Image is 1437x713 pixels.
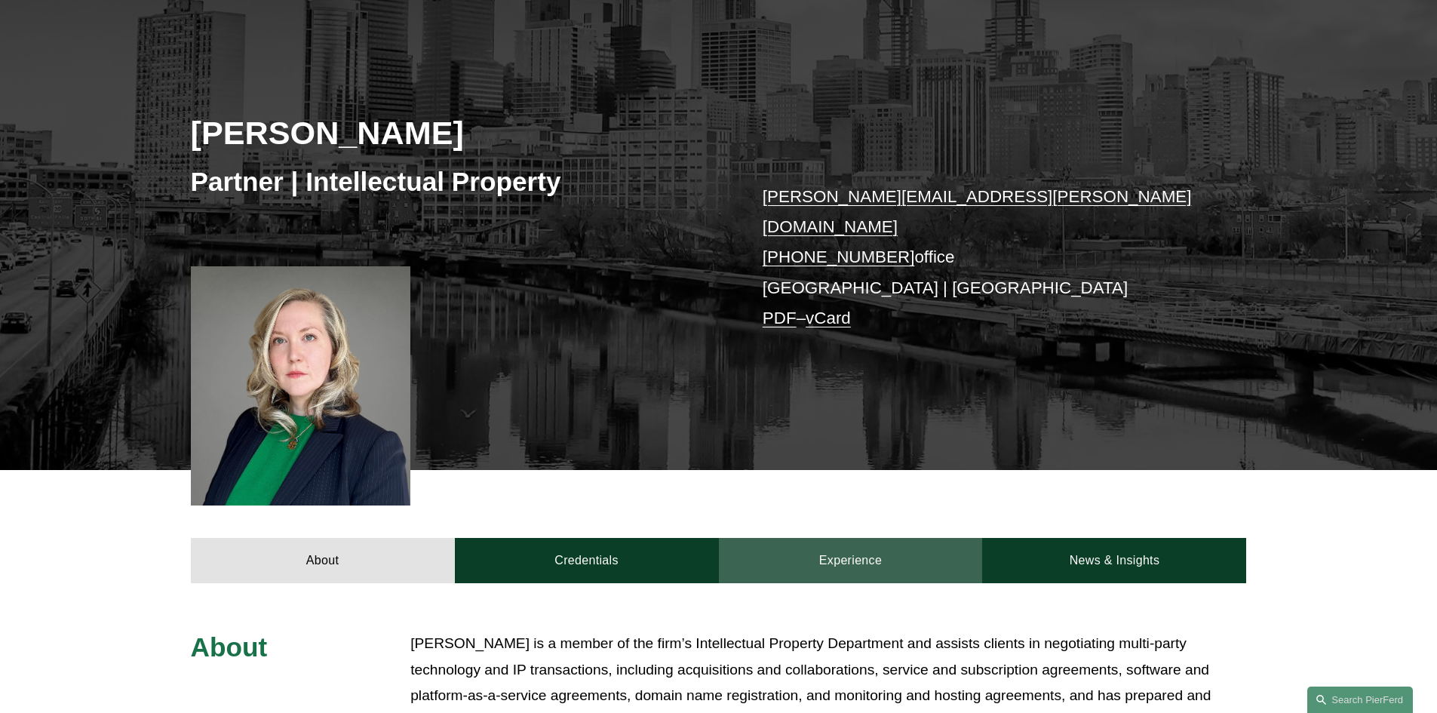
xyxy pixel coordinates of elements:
[191,113,719,152] h2: [PERSON_NAME]
[806,309,851,327] a: vCard
[191,165,719,198] h3: Partner | Intellectual Property
[763,247,915,266] a: [PHONE_NUMBER]
[982,538,1246,583] a: News & Insights
[191,538,455,583] a: About
[763,309,797,327] a: PDF
[191,632,268,662] span: About
[1307,687,1413,713] a: Search this site
[455,538,719,583] a: Credentials
[719,538,983,583] a: Experience
[763,182,1202,334] p: office [GEOGRAPHIC_DATA] | [GEOGRAPHIC_DATA] –
[763,187,1192,236] a: [PERSON_NAME][EMAIL_ADDRESS][PERSON_NAME][DOMAIN_NAME]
